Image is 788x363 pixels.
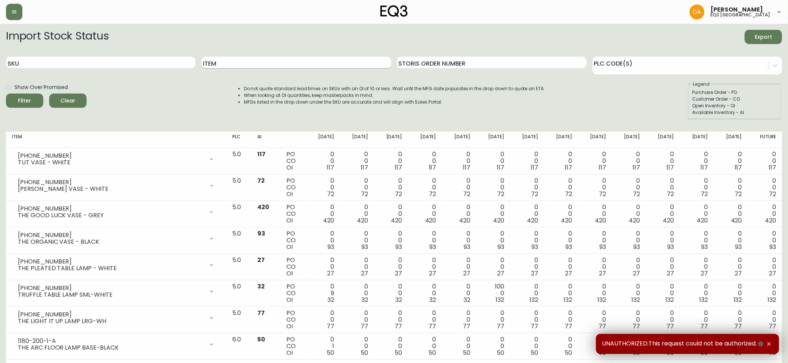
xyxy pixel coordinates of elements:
[692,89,777,96] div: Purchase Order - PO
[448,283,470,303] div: 0 0
[632,163,640,172] span: 117
[286,163,293,172] span: OI
[735,190,742,198] span: 72
[346,257,368,277] div: 0 0
[686,177,708,198] div: 0 0
[769,243,776,251] span: 93
[12,310,220,326] div: [PHONE_NUMBER]THE LIGHT IT UP LAMP LRG-WH
[578,132,612,148] th: [DATE]
[686,230,708,250] div: 0 0
[286,230,300,250] div: PO CO
[257,229,265,238] span: 93
[602,340,765,348] span: UNAUTHORIZED:This request could not be authorized.
[735,243,742,251] span: 93
[312,310,334,330] div: 0 0
[701,190,708,198] span: 72
[226,254,251,280] td: 5.0
[346,151,368,171] div: 0 0
[754,177,776,198] div: 0 0
[584,177,606,198] div: 0 0
[497,190,504,198] span: 72
[618,151,640,171] div: 0 0
[754,283,776,303] div: 0 0
[244,92,545,99] li: When looking at OI quantities, keep masterpacks in mind.
[312,230,334,250] div: 0 0
[686,283,708,303] div: 0 0
[618,177,640,198] div: 0 0
[463,163,470,172] span: 117
[631,296,640,304] span: 132
[448,230,470,250] div: 0 0
[380,204,402,224] div: 0 0
[720,204,742,224] div: 0 0
[701,269,708,278] span: 27
[257,335,265,344] span: 50
[448,177,470,198] div: 0 0
[327,163,334,172] span: 117
[286,243,293,251] span: OI
[720,283,742,303] div: 0 0
[380,177,402,198] div: 0 0
[430,296,436,304] span: 32
[286,310,300,330] div: PO CO
[714,132,748,148] th: [DATE]
[629,216,640,225] span: 420
[754,230,776,250] div: 0 0
[767,296,776,304] span: 132
[720,257,742,277] div: 0 0
[327,190,334,198] span: 72
[633,269,640,278] span: 27
[12,204,220,220] div: [PHONE_NUMBER]THE GOOD LUCK VASE - GREY
[692,81,710,88] legend: Legend
[668,243,674,251] span: 93
[618,230,640,250] div: 0 0
[6,30,109,44] h2: Import Stock Status
[516,283,538,303] div: 0 0
[429,163,436,172] span: 117
[754,204,776,224] div: 0 0
[754,151,776,171] div: 0 0
[286,336,300,356] div: PO CO
[544,132,578,148] th: [DATE]
[701,163,708,172] span: 117
[686,336,708,356] div: 0 0
[257,256,265,264] span: 27
[584,283,606,303] div: 0 0
[597,296,606,304] span: 132
[357,216,368,225] span: 420
[667,322,674,331] span: 77
[327,322,334,331] span: 77
[395,322,402,331] span: 77
[448,257,470,277] div: 0 0
[516,257,538,277] div: 0 0
[584,310,606,330] div: 0 0
[482,177,504,198] div: 0 0
[12,177,220,194] div: [PHONE_NUMBER][PERSON_NAME] VASE - WHITE
[584,257,606,277] div: 0 0
[618,283,640,303] div: 0 0
[12,283,220,300] div: [PHONE_NUMBER]TRUFFLE TABLE LAMP SML-WHITE
[323,216,334,225] span: 420
[346,310,368,330] div: 0 0
[286,216,293,225] span: OI
[226,280,251,307] td: 5.0
[18,291,204,298] div: TRUFFLE TABLE LAMP SML-WHITE
[463,190,470,198] span: 72
[618,257,640,277] div: 0 0
[312,283,334,303] div: 0 9
[516,177,538,198] div: 0 0
[751,32,776,42] span: Export
[497,322,504,331] span: 77
[463,322,470,331] span: 77
[632,322,640,331] span: 77
[380,230,402,250] div: 0 0
[527,216,538,225] span: 420
[690,4,704,19] img: dd1a7e8db21a0ac8adbf82b84ca05374
[496,296,504,304] span: 132
[226,132,251,148] th: PLC
[286,204,300,224] div: PO CO
[652,177,674,198] div: 0 0
[414,177,436,198] div: 0 0
[612,132,646,148] th: [DATE]
[710,7,763,13] span: [PERSON_NAME]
